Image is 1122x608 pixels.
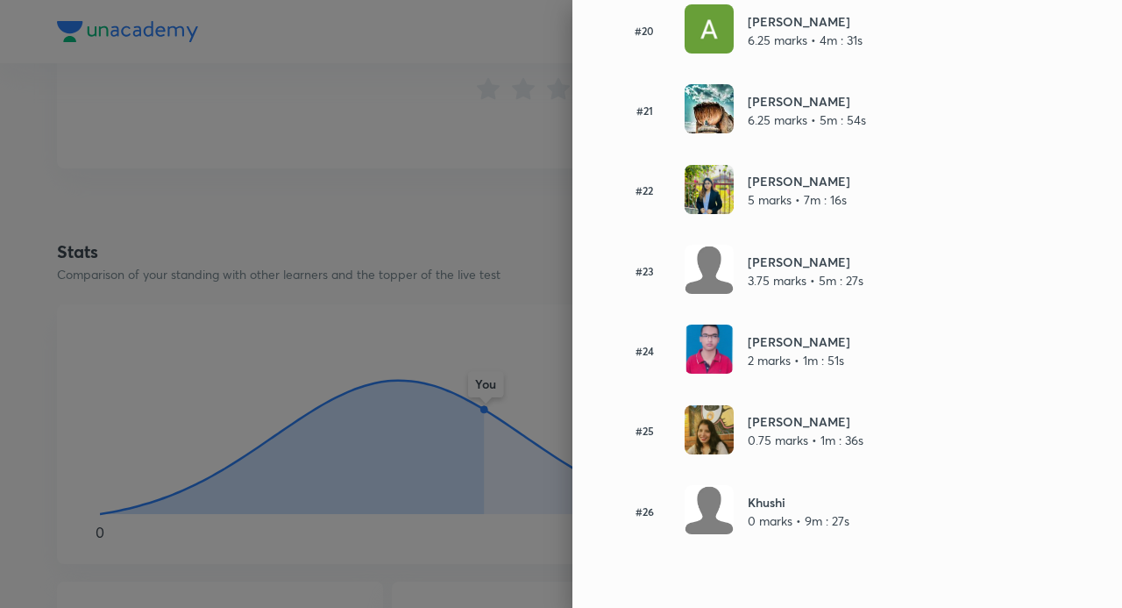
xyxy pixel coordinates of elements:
[748,253,863,271] h6: [PERSON_NAME]
[748,111,866,129] p: 6.25 marks • 5m : 54s
[748,431,863,449] p: 0.75 marks • 1m : 36s
[685,405,734,454] img: Avatar
[614,23,674,39] h6: #20
[614,103,674,118] h6: #21
[614,343,674,359] h6: #24
[685,84,734,133] img: Avatar
[685,485,734,534] img: Avatar
[685,245,734,294] img: Avatar
[748,12,863,31] h6: [PERSON_NAME]
[748,92,866,111] h6: [PERSON_NAME]
[614,423,674,439] h6: #25
[748,351,850,369] p: 2 marks • 1m : 51s
[748,190,850,209] p: 5 marks • 7m : 16s
[748,333,850,351] h6: [PERSON_NAME]
[748,412,863,431] h6: [PERSON_NAME]
[748,511,849,530] p: 0 marks • 9m : 27s
[748,31,863,49] p: 6.25 marks • 4m : 31s
[614,182,674,198] h6: #22
[748,493,849,511] h6: Khushi
[748,271,863,290] p: 3.75 marks • 5m : 27s
[614,504,674,519] h6: #26
[614,263,674,279] h6: #23
[685,165,734,214] img: Avatar
[748,172,850,190] h6: [PERSON_NAME]
[685,4,734,54] img: Avatar
[685,325,734,374] img: Avatar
